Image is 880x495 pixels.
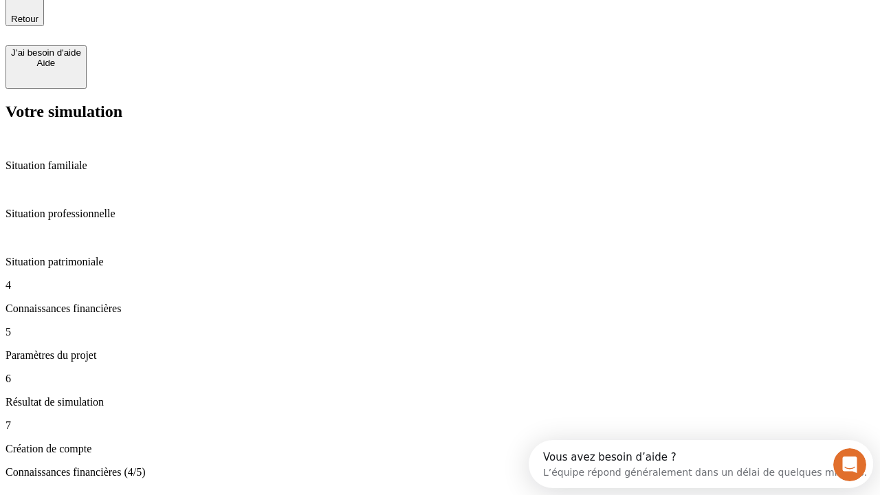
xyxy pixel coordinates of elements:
p: 7 [5,419,874,432]
p: Situation patrimoniale [5,256,874,268]
div: Aide [11,58,81,68]
p: Paramètres du projet [5,349,874,362]
p: 4 [5,279,874,291]
div: L’équipe répond généralement dans un délai de quelques minutes. [14,23,338,37]
iframe: Intercom live chat [833,448,866,481]
span: Retour [11,14,38,24]
p: Connaissances financières [5,302,874,315]
p: Situation professionnelle [5,208,874,220]
iframe: Intercom live chat discovery launcher [529,440,873,488]
div: Vous avez besoin d’aide ? [14,12,338,23]
div: J’ai besoin d'aide [11,47,81,58]
div: Ouvrir le Messenger Intercom [5,5,379,43]
p: 5 [5,326,874,338]
p: Situation familiale [5,159,874,172]
p: 6 [5,373,874,385]
p: Connaissances financières (4/5) [5,466,874,478]
h2: Votre simulation [5,102,874,121]
p: Résultat de simulation [5,396,874,408]
button: J’ai besoin d'aideAide [5,45,87,89]
p: Création de compte [5,443,874,455]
